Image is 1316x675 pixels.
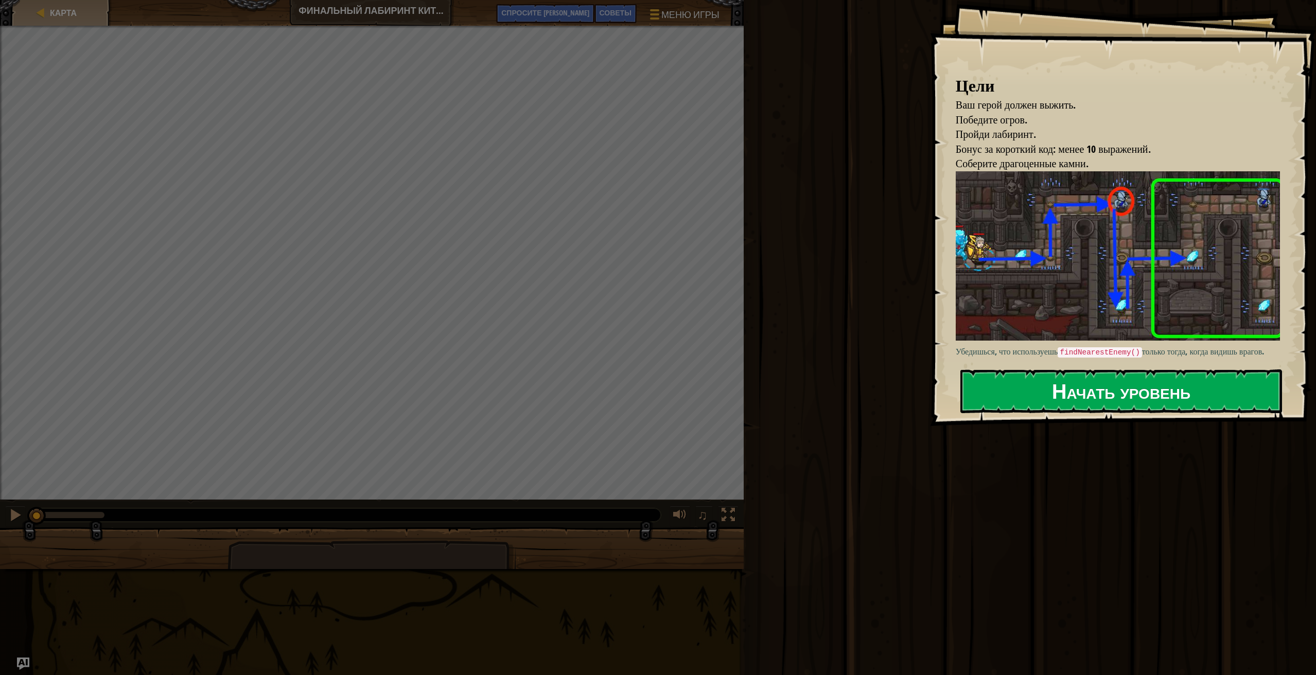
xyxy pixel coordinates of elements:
[600,8,631,17] font: Советы
[642,4,726,28] button: Меню игры
[501,8,589,17] font: Спросите [PERSON_NAME]
[50,7,77,19] font: Карта
[17,658,29,670] button: Спросите ИИ
[943,98,1277,113] li: Ваш герой должен выжить.
[1142,346,1264,357] font: только тогда, когда видишь врагов.
[695,506,713,527] button: ♫
[943,142,1277,157] li: Бонус за короткий код: менее 10 выражений.
[960,369,1282,413] button: Начать уровень
[1058,347,1142,358] code: findNearestEnemy()
[670,506,690,527] button: Регулировать громкость
[956,171,1288,341] img: Финальный лабиринт
[943,113,1277,128] li: Победите огров.
[661,8,720,21] font: Меню игры
[956,346,1058,357] font: Убедишься, что используешь
[718,506,739,527] button: Переключить полноэкранный режим
[496,4,594,23] button: Спросите ИИ
[943,127,1277,142] li: Пройди лабиринт.
[697,507,708,523] font: ♫
[956,113,1027,127] font: Победите огров.
[5,506,26,527] button: Ctrl + P: Пауза
[956,142,1151,156] font: Бонус за короткий код: менее 10 выражений.
[956,156,1089,170] font: Соберите драгоценные камни.
[47,7,77,19] a: Карта
[1052,377,1190,405] font: Начать уровень
[956,127,1036,141] font: Пройди лабиринт.
[956,98,1076,112] font: Ваш герой должен выжить.
[956,74,994,97] font: Цели
[943,156,1277,171] li: Соберите драгоценные камни.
